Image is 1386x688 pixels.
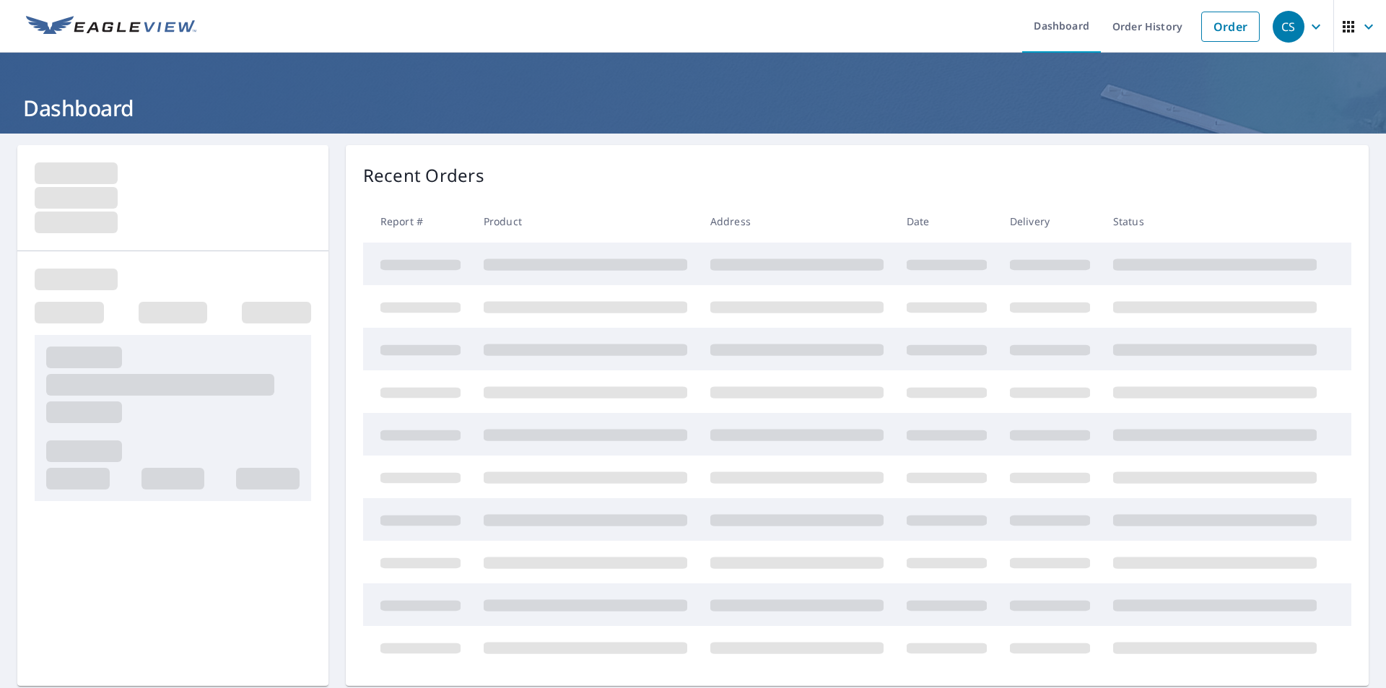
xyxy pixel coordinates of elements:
div: CS [1273,11,1304,43]
th: Status [1102,200,1328,243]
th: Delivery [998,200,1102,243]
th: Report # [363,200,472,243]
th: Date [895,200,998,243]
th: Product [472,200,699,243]
p: Recent Orders [363,162,484,188]
th: Address [699,200,895,243]
h1: Dashboard [17,93,1369,123]
img: EV Logo [26,16,196,38]
a: Order [1201,12,1260,42]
